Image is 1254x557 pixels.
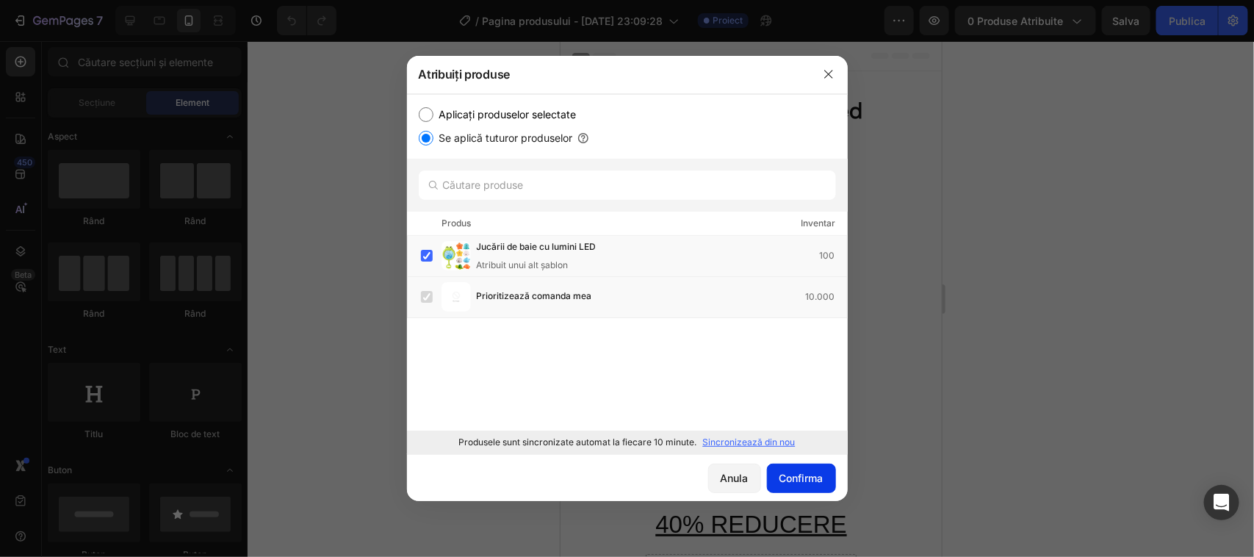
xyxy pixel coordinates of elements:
input: Căutare produse [419,170,836,200]
font: Jucării de baie cu lumini LED [477,241,597,252]
img: imagine-produs [442,282,471,312]
button: Confirma [767,464,836,493]
img: imagine-produs [442,241,471,270]
font: Se aplică tuturor produselor [439,132,573,144]
img: gempages_577008033326957283-a1721483-09f2-4d72-938d-7d2fa71ab101.webp [15,100,367,452]
font: Atribuit unui alt șablon [477,259,569,270]
font: Produsele sunt sincronizate automat la fiecare 10 minute. [459,436,697,448]
div: Deschideți Intercom Messenger [1204,485,1239,520]
font: Produs [442,218,472,229]
font: Sincronizează din nou [703,436,796,448]
button: Anula [708,464,761,493]
font: 10.000 [806,291,835,302]
font: Atribuiți produse [419,67,511,82]
font: Aplicați produselor selectate [439,108,577,121]
font: Prioritizează comanda mea [477,290,592,301]
font: Anula [721,472,749,484]
font: Confirma [779,472,824,484]
font: 100 [820,250,835,261]
font: Inventar [801,218,836,229]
